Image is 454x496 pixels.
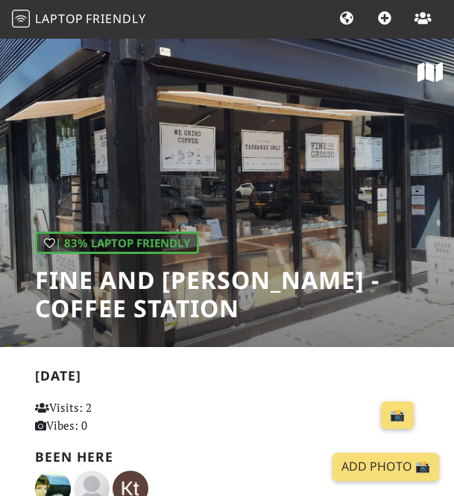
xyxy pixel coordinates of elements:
a: 📸 [381,401,414,430]
img: LaptopFriendly [12,10,30,28]
span: Laptop [35,10,83,27]
div: | 83% Laptop Friendly [35,232,199,254]
span: Friendly [86,10,145,27]
a: LaptopFriendly LaptopFriendly [12,7,146,33]
span: Kt G [113,480,148,495]
p: Visits: 2 Vibes: 0 [35,398,151,434]
span: Kim Taylor [35,480,74,495]
span: Lauren Armstrong-Carter [74,480,113,495]
h2: Been here [35,449,420,465]
a: Add Photo 📸 [332,453,439,481]
h2: [DATE] [35,368,420,390]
